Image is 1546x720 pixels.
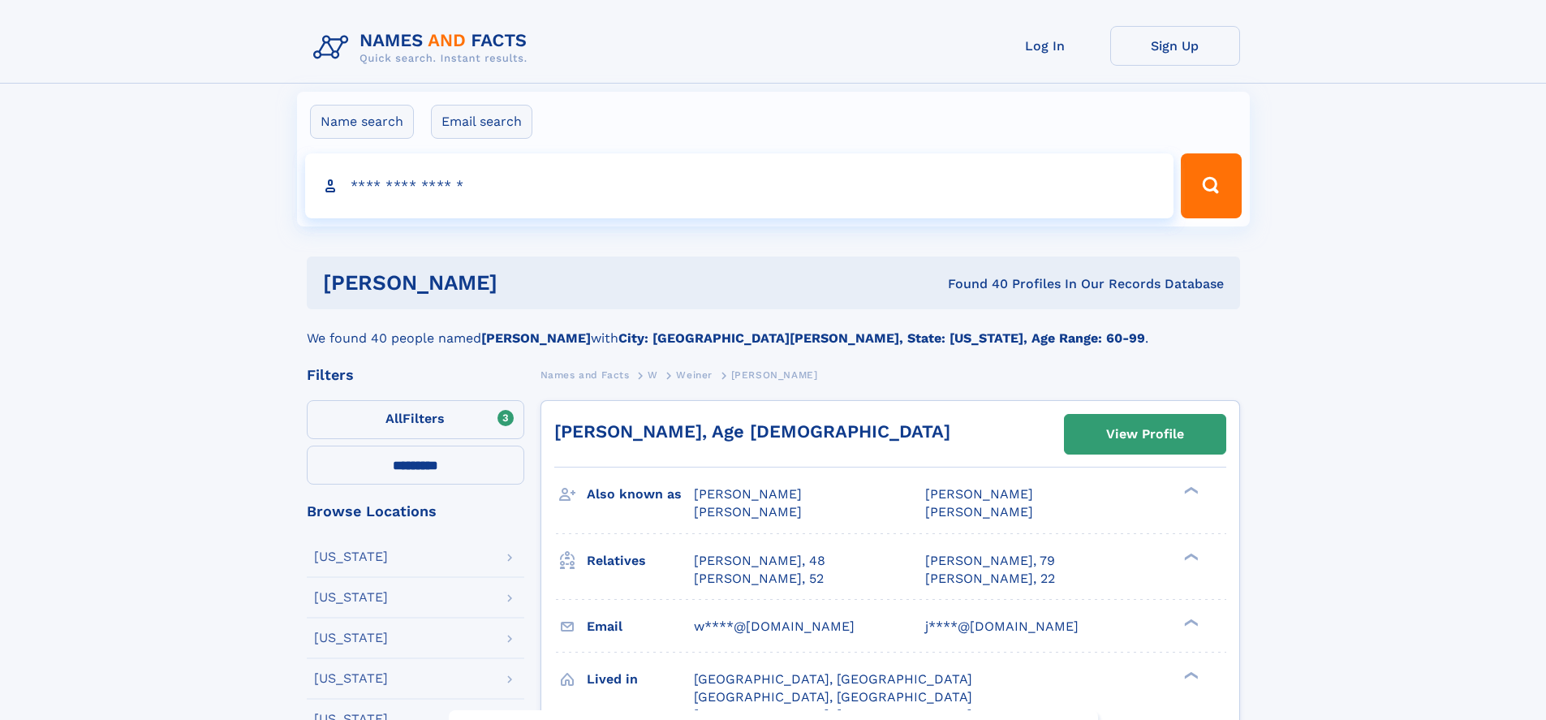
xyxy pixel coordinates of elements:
[307,400,524,439] label: Filters
[1180,670,1199,680] div: ❯
[587,547,694,575] h3: Relatives
[481,330,591,346] b: [PERSON_NAME]
[694,504,802,520] span: [PERSON_NAME]
[307,504,524,519] div: Browse Locations
[980,26,1110,66] a: Log In
[307,26,540,70] img: Logo Names and Facts
[925,570,1055,588] a: [PERSON_NAME], 22
[694,486,802,502] span: [PERSON_NAME]
[694,552,825,570] a: [PERSON_NAME], 48
[925,504,1033,520] span: [PERSON_NAME]
[722,275,1224,293] div: Found 40 Profiles In Our Records Database
[925,486,1033,502] span: [PERSON_NAME]
[1065,415,1225,454] a: View Profile
[694,671,972,687] span: [GEOGRAPHIC_DATA], [GEOGRAPHIC_DATA]
[431,105,532,139] label: Email search
[676,369,713,381] span: Weiner
[540,364,630,385] a: Names and Facts
[314,672,388,685] div: [US_STATE]
[305,153,1174,218] input: search input
[1181,153,1241,218] button: Search Button
[587,613,694,640] h3: Email
[648,364,658,385] a: W
[648,369,658,381] span: W
[385,411,403,426] span: All
[1180,485,1199,496] div: ❯
[925,552,1055,570] a: [PERSON_NAME], 79
[587,481,694,508] h3: Also known as
[694,570,824,588] a: [PERSON_NAME], 52
[314,591,388,604] div: [US_STATE]
[314,632,388,645] div: [US_STATE]
[323,273,723,293] h1: [PERSON_NAME]
[1110,26,1240,66] a: Sign Up
[1106,416,1184,453] div: View Profile
[731,369,818,381] span: [PERSON_NAME]
[310,105,414,139] label: Name search
[307,368,524,382] div: Filters
[314,550,388,563] div: [US_STATE]
[618,330,1145,346] b: City: [GEOGRAPHIC_DATA][PERSON_NAME], State: [US_STATE], Age Range: 60-99
[587,666,694,693] h3: Lived in
[1180,617,1199,627] div: ❯
[676,364,713,385] a: Weiner
[694,689,972,705] span: [GEOGRAPHIC_DATA], [GEOGRAPHIC_DATA]
[1180,551,1199,562] div: ❯
[554,421,950,442] a: [PERSON_NAME], Age [DEMOGRAPHIC_DATA]
[307,309,1240,348] div: We found 40 people named with .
